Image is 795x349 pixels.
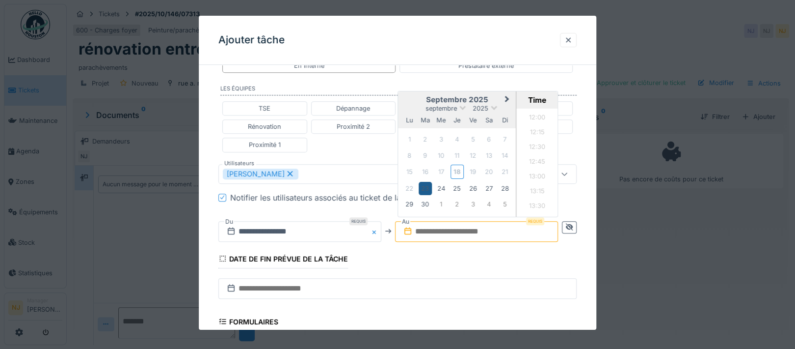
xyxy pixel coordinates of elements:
div: Requis [526,217,544,225]
div: Notifier les utilisateurs associés au ticket de la planification [230,192,449,204]
div: Not available lundi 8 septembre 2025 [403,149,416,162]
div: Not available samedi 20 septembre 2025 [482,165,496,178]
div: Choose samedi 27 septembre 2025 [482,181,496,195]
div: Formulaires [218,315,278,331]
div: Not available mercredi 10 septembre 2025 [434,149,448,162]
div: Not available samedi 6 septembre 2025 [482,133,496,146]
div: Time [519,95,556,104]
div: Not available mercredi 17 septembre 2025 [434,165,448,178]
div: dimanche [498,114,511,127]
div: Not available vendredi 12 septembre 2025 [466,149,479,162]
div: Choose vendredi 26 septembre 2025 [466,181,479,195]
div: Choose mardi 30 septembre 2025 [419,198,432,211]
div: Not available vendredi 19 septembre 2025 [466,165,479,178]
div: TSE [259,104,270,113]
li: 12:15 [517,125,558,140]
div: Choose jeudi 25 septembre 2025 [450,181,464,195]
div: Not available dimanche 14 septembre 2025 [498,149,511,162]
label: Utilisateurs [222,159,256,168]
div: Not available mercredi 3 septembre 2025 [434,133,448,146]
li: 12:45 [517,155,558,170]
div: Date de fin prévue de la tâche [218,252,348,268]
label: Au [401,216,410,227]
h2: septembre 2025 [398,95,516,104]
div: Not available lundi 22 septembre 2025 [403,181,416,195]
div: Prestataire externe [458,61,514,70]
div: Not available jeudi 18 septembre 2025 [450,165,464,179]
div: Not available mardi 9 septembre 2025 [419,149,432,162]
div: Choose mercredi 1 octobre 2025 [434,198,448,211]
div: Choose jeudi 2 octobre 2025 [450,198,464,211]
span: septembre [426,104,457,112]
div: [PERSON_NAME] [223,169,298,179]
div: Not available lundi 1 septembre 2025 [403,133,416,146]
div: Choose vendredi 3 octobre 2025 [466,198,479,211]
li: 12:00 [517,111,558,125]
div: Choose mercredi 24 septembre 2025 [434,181,448,195]
label: Du [224,216,234,227]
div: Proximité 1 [249,140,281,149]
div: mercredi [434,114,448,127]
div: Choose samedi 4 octobre 2025 [482,198,496,211]
div: Not available jeudi 4 septembre 2025 [450,133,464,146]
div: Not available vendredi 5 septembre 2025 [466,133,479,146]
div: jeudi [450,114,464,127]
div: Not available lundi 15 septembre 2025 [403,165,416,178]
div: Choose lundi 29 septembre 2025 [403,198,416,211]
ul: Time [517,108,558,216]
div: Requis [349,217,368,225]
div: Not available dimanche 7 septembre 2025 [498,133,511,146]
div: Choose mardi 23 septembre 2025 [419,181,432,195]
li: 13:00 [517,170,558,184]
li: 13:45 [517,214,558,229]
label: Les équipes [220,85,577,95]
div: En interne [294,61,324,70]
button: Next Month [501,92,516,108]
div: Not available mardi 2 septembre 2025 [419,133,432,146]
div: Choose dimanche 28 septembre 2025 [498,181,511,195]
div: Not available samedi 13 septembre 2025 [482,149,496,162]
div: samedi [482,114,496,127]
li: 13:15 [517,184,558,199]
div: Not available jeudi 11 septembre 2025 [450,149,464,162]
div: Not available mardi 16 septembre 2025 [419,165,432,178]
span: 2025 [473,104,489,112]
h3: Ajouter tâche [218,34,285,46]
div: mardi [419,114,432,127]
div: Proximité 2 [337,122,370,131]
button: Close [371,221,381,242]
div: Not available dimanche 21 septembre 2025 [498,165,511,178]
li: 12:30 [517,140,558,155]
div: Choose dimanche 5 octobre 2025 [498,198,511,211]
div: Rénovation [248,122,281,131]
div: vendredi [466,114,479,127]
div: Month septembre, 2025 [401,131,513,212]
li: 13:30 [517,199,558,214]
div: lundi [403,114,416,127]
div: Dépannage [336,104,370,113]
